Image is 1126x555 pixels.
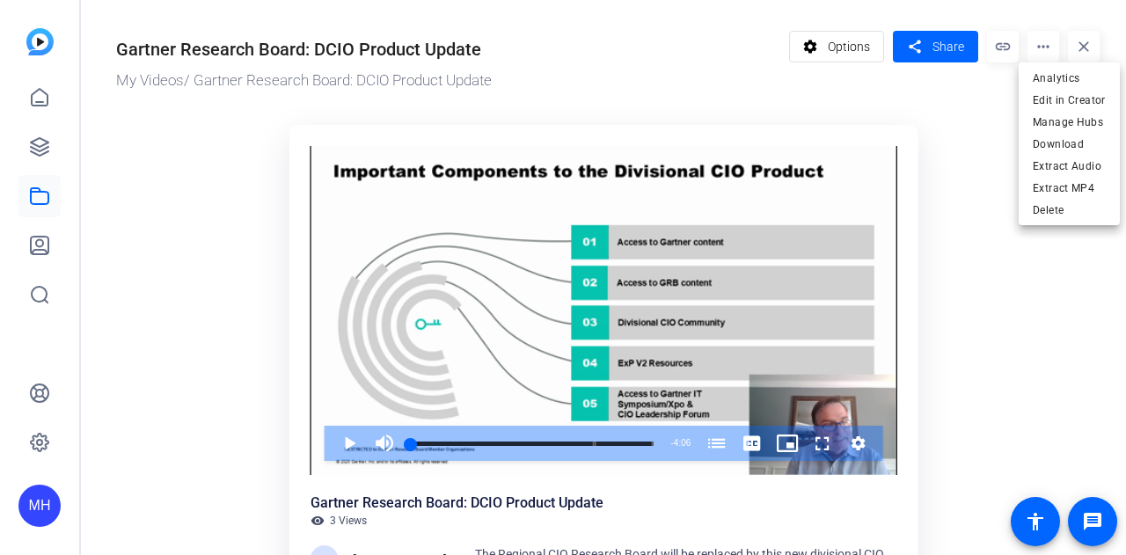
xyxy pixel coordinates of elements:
[1033,178,1106,199] span: Extract MP4
[1033,68,1106,89] span: Analytics
[1033,112,1106,133] span: Manage Hubs
[1033,90,1106,111] span: Edit in Creator
[1033,200,1106,221] span: Delete
[1033,156,1106,177] span: Extract Audio
[1033,134,1106,155] span: Download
